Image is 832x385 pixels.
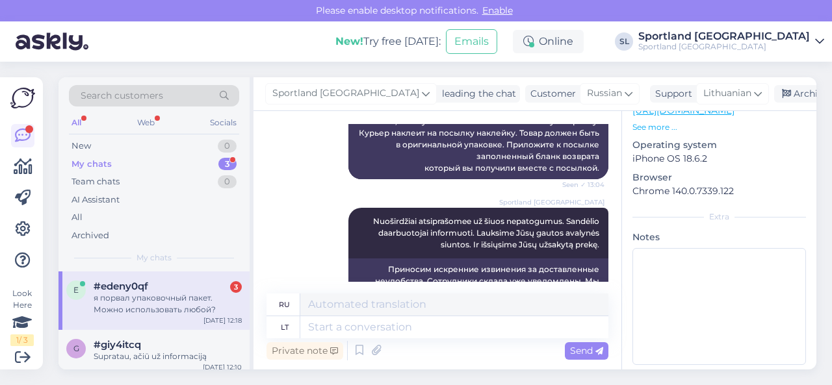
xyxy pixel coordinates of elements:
div: [DATE] 12:18 [203,316,242,325]
div: AI Assistant [71,193,120,206]
span: Search customers [81,89,163,103]
div: Sportland [GEOGRAPHIC_DATA] [638,42,810,52]
p: Notes [632,230,806,244]
p: Operating system [632,138,806,152]
div: All [71,211,83,224]
div: Supratau, ačiū už informaciją [94,351,242,362]
div: ru [279,293,290,316]
div: Web [135,114,157,131]
div: Look Here [10,288,34,346]
div: 3 [218,158,237,171]
span: Russian [587,86,622,101]
b: New! [335,35,363,47]
span: e [73,285,79,295]
button: Emails [446,29,497,54]
div: New [71,140,91,153]
div: 1 / 3 [10,334,34,346]
div: 0 [218,140,237,153]
div: [DATE] 12:10 [203,362,242,372]
div: Support [650,87,692,101]
p: Browser [632,171,806,184]
div: Online [513,30,584,53]
div: Socials [207,114,239,131]
p: Chrome 140.0.7339.122 [632,184,806,198]
div: Sportland [GEOGRAPHIC_DATA] [638,31,810,42]
span: Enable [478,5,517,16]
span: Nuoširdžiai atsiprašomee už šiuos nepatogumus. Sandėlio daarbuotojai informuoti. Lauksime Jūsų ga... [373,216,601,249]
span: #giy4itcq [94,339,141,351]
span: Lithuanian [703,86,751,101]
p: iPhone OS 18.6.2 [632,152,806,166]
div: Extra [632,211,806,223]
div: Private note [266,342,343,360]
span: Sportland [GEOGRAPHIC_DATA] [272,86,419,101]
span: My chats [136,252,172,264]
span: #edeny0qf [94,280,148,292]
div: leading the chat [437,87,516,101]
div: lt [281,316,289,338]
div: Приносим искренние извинения за доставленные неудобства. Сотрудники склада уже уведомлены. Мы дож... [348,258,608,316]
span: Sportland [GEOGRAPHIC_DATA] [499,197,604,207]
div: Team chats [71,175,120,188]
div: SL [615,32,633,51]
div: Try free [DATE]: [335,34,441,49]
span: Send [570,345,603,356]
a: Sportland [GEOGRAPHIC_DATA]Sportland [GEOGRAPHIC_DATA] [638,31,824,52]
div: My chats [71,158,112,171]
span: Seen ✓ 13:04 [556,180,604,190]
div: All [69,114,84,131]
div: я порвал упаковочный пакет. Можно использовать любой? [94,292,242,316]
img: Askly Logo [10,88,35,108]
div: 3 [230,281,242,293]
span: g [73,343,79,353]
div: Customer [525,87,576,101]
p: See more ... [632,121,806,133]
div: Archived [71,229,109,242]
div: 0 [218,175,237,188]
